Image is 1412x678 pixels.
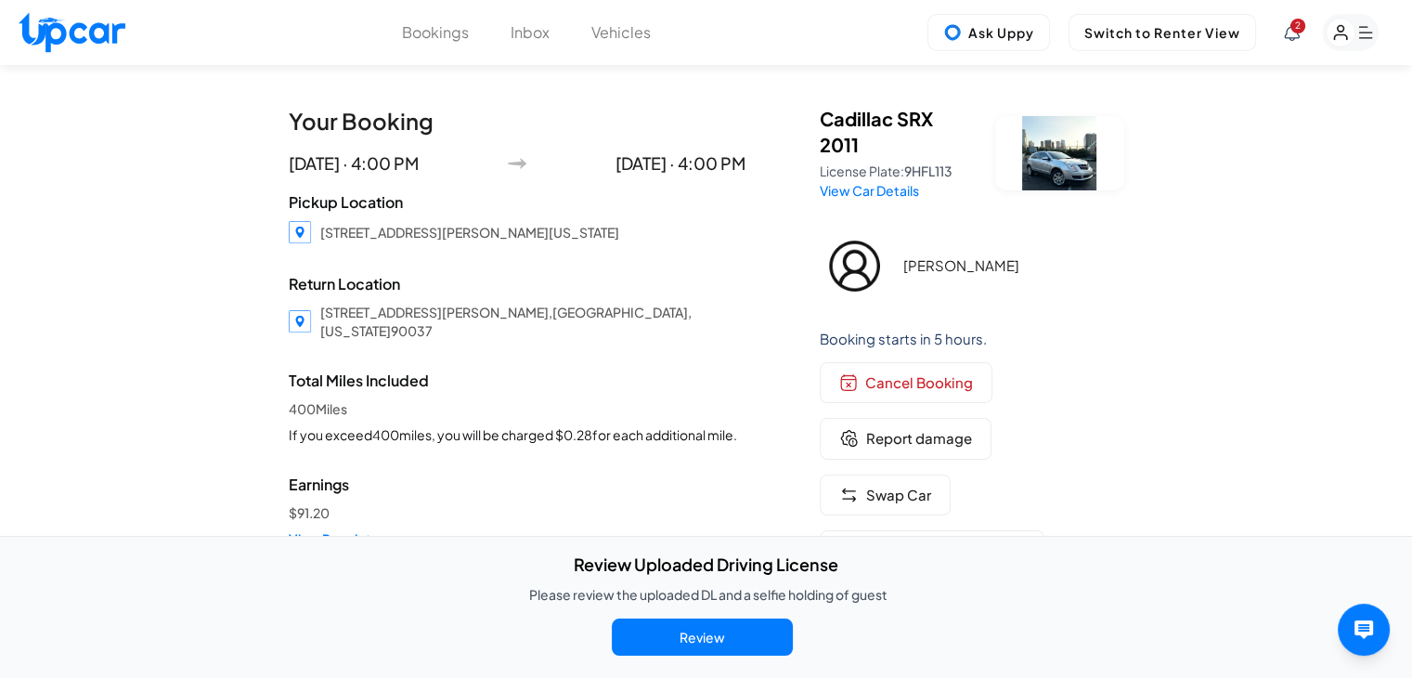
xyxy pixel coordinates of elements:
[820,106,974,158] h3: Cadillac SRX 2011
[820,418,991,460] button: ratingReport damage
[289,370,745,392] span: Total Miles Included
[289,399,745,418] span: 400 Miles
[289,529,745,548] a: View Receipt
[1338,604,1390,656] button: Open Host AI Assistant
[820,362,992,404] button: cancel bookingCancel Booking
[289,106,745,136] h1: Your Booking
[820,162,974,180] p: License Plate:
[402,21,469,44] button: Bookings
[19,12,125,52] img: Upcar Logo
[820,331,1124,347] h6: Booking starts in 5 hours.
[289,474,745,496] span: Earnings
[508,154,526,173] img: Arrow Icon
[995,116,1123,190] img: Cadillac SRX 2011
[927,14,1050,51] button: Ask Uppy
[615,150,745,176] p: [DATE] · 4:00 PM
[839,486,859,504] img: swap car
[289,273,745,295] span: Return Location
[591,21,651,44] button: Vehicles
[612,619,793,656] button: Review
[903,257,1117,274] h3: [PERSON_NAME]
[289,425,745,444] div: If you exceed 400 miles, you will be charged $ 0.28 for each additional mile.
[820,182,919,199] a: View Car Details
[289,191,745,214] span: Pickup Location
[574,552,838,578] p: Review Uploaded Driving License
[839,429,859,448] img: rating
[289,150,419,176] p: [DATE] · 4:00 PM
[320,223,619,241] div: [STREET_ADDRESS][PERSON_NAME][US_STATE]
[839,373,858,392] img: cancel booking
[866,485,931,506] span: Swap Car
[1069,14,1256,51] button: Switch to Renter View
[320,303,745,340] div: [STREET_ADDRESS][PERSON_NAME], [GEOGRAPHIC_DATA] , [US_STATE] 90037
[1290,19,1305,33] span: You have new notifications
[820,475,951,516] button: swap carSwap Car
[529,585,887,604] p: Please review the uploaded DL and a selfie holding of guest
[820,530,1044,572] button: Send message to guest
[1284,24,1300,41] div: View Notifications
[904,163,952,179] span: 9HFL113
[866,428,972,450] span: Report damage
[943,23,962,42] img: Uppy
[865,372,973,394] span: Cancel Booking
[289,221,311,243] img: Location Icon
[289,503,745,522] div: $ 91.20
[820,231,889,301] img: Georgie Oliver Profile
[511,21,550,44] button: Inbox
[289,310,311,332] img: Location Icon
